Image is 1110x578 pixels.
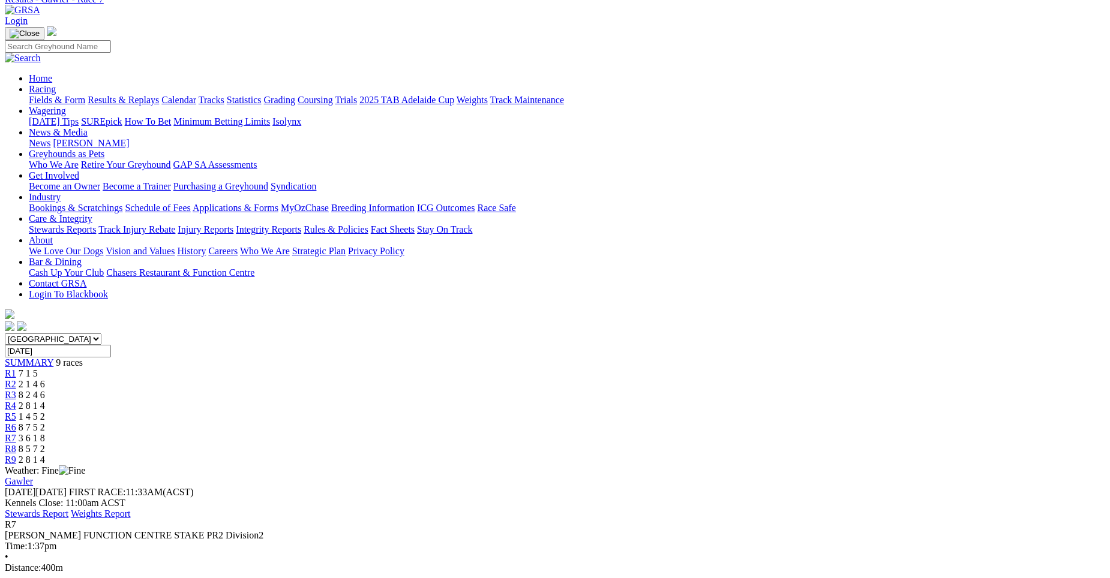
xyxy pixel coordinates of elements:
[5,433,16,443] span: R7
[19,401,45,411] span: 2 8 1 4
[19,433,45,443] span: 3 6 1 8
[29,246,1105,257] div: About
[5,16,28,26] a: Login
[5,541,28,551] span: Time:
[29,224,1105,235] div: Care & Integrity
[417,203,475,213] a: ICG Outcomes
[29,116,79,127] a: [DATE] Tips
[69,487,125,497] span: FIRST RACE:
[59,465,85,476] img: Fine
[19,368,38,378] span: 7 1 5
[29,170,79,180] a: Get Involved
[29,246,103,256] a: We Love Our Dogs
[240,246,290,256] a: Who We Are
[29,235,53,245] a: About
[103,181,171,191] a: Become a Trainer
[29,106,66,116] a: Wagering
[10,29,40,38] img: Close
[125,203,190,213] a: Schedule of Fees
[5,552,8,562] span: •
[29,127,88,137] a: News & Media
[19,390,45,400] span: 8 2 4 6
[177,246,206,256] a: History
[5,309,14,319] img: logo-grsa-white.png
[5,411,16,422] a: R5
[335,95,357,105] a: Trials
[81,116,122,127] a: SUREpick
[5,541,1105,552] div: 1:37pm
[5,519,16,529] span: R7
[193,203,278,213] a: Applications & Forms
[29,95,85,105] a: Fields & Form
[29,213,92,224] a: Care & Integrity
[477,203,515,213] a: Race Safe
[29,192,61,202] a: Industry
[19,444,45,454] span: 8 5 7 2
[5,422,16,432] span: R6
[29,203,122,213] a: Bookings & Scratchings
[5,498,1105,508] div: Kennels Close: 11:00am ACST
[98,224,175,234] a: Track Injury Rebate
[490,95,564,105] a: Track Maintenance
[5,368,16,378] a: R1
[417,224,472,234] a: Stay On Track
[5,401,16,411] a: R4
[5,487,67,497] span: [DATE]
[457,95,488,105] a: Weights
[292,246,346,256] a: Strategic Plan
[29,267,104,278] a: Cash Up Your Club
[47,26,56,36] img: logo-grsa-white.png
[173,159,257,170] a: GAP SA Assessments
[5,465,85,475] span: Weather: Fine
[271,181,316,191] a: Syndication
[29,95,1105,106] div: Racing
[5,562,41,573] span: Distance:
[5,27,44,40] button: Toggle navigation
[173,116,270,127] a: Minimum Betting Limits
[125,116,172,127] a: How To Bet
[29,138,50,148] a: News
[5,476,33,486] a: Gawler
[5,40,111,53] input: Search
[178,224,233,234] a: Injury Reports
[371,224,415,234] a: Fact Sheets
[29,116,1105,127] div: Wagering
[5,357,53,368] a: SUMMARY
[29,224,96,234] a: Stewards Reports
[29,181,100,191] a: Become an Owner
[5,562,1105,573] div: 400m
[71,508,131,519] a: Weights Report
[272,116,301,127] a: Isolynx
[5,454,16,465] a: R9
[264,95,295,105] a: Grading
[281,203,329,213] a: MyOzChase
[56,357,83,368] span: 9 races
[5,444,16,454] span: R8
[19,379,45,389] span: 2 1 4 6
[298,95,333,105] a: Coursing
[106,246,175,256] a: Vision and Values
[29,203,1105,213] div: Industry
[359,95,454,105] a: 2025 TAB Adelaide Cup
[29,149,104,159] a: Greyhounds as Pets
[331,203,415,213] a: Breeding Information
[29,289,108,299] a: Login To Blackbook
[29,159,1105,170] div: Greyhounds as Pets
[5,390,16,400] a: R3
[5,53,41,64] img: Search
[29,73,52,83] a: Home
[69,487,194,497] span: 11:33AM(ACST)
[208,246,238,256] a: Careers
[53,138,129,148] a: [PERSON_NAME]
[173,181,268,191] a: Purchasing a Greyhound
[5,5,40,16] img: GRSA
[5,379,16,389] a: R2
[29,159,79,170] a: Who We Are
[304,224,368,234] a: Rules & Policies
[19,422,45,432] span: 8 7 5 2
